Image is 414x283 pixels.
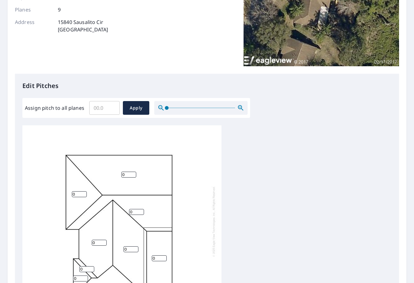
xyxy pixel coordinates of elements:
[58,18,108,33] p: 15840 Sausalito Cir [GEOGRAPHIC_DATA]
[15,18,52,33] p: Address
[58,6,61,13] p: 9
[22,81,392,90] p: Edit Pitches
[25,104,84,112] label: Assign pitch to all planes
[123,101,149,115] button: Apply
[128,104,144,112] span: Apply
[89,99,120,117] input: 00.0
[15,6,52,13] p: Planes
